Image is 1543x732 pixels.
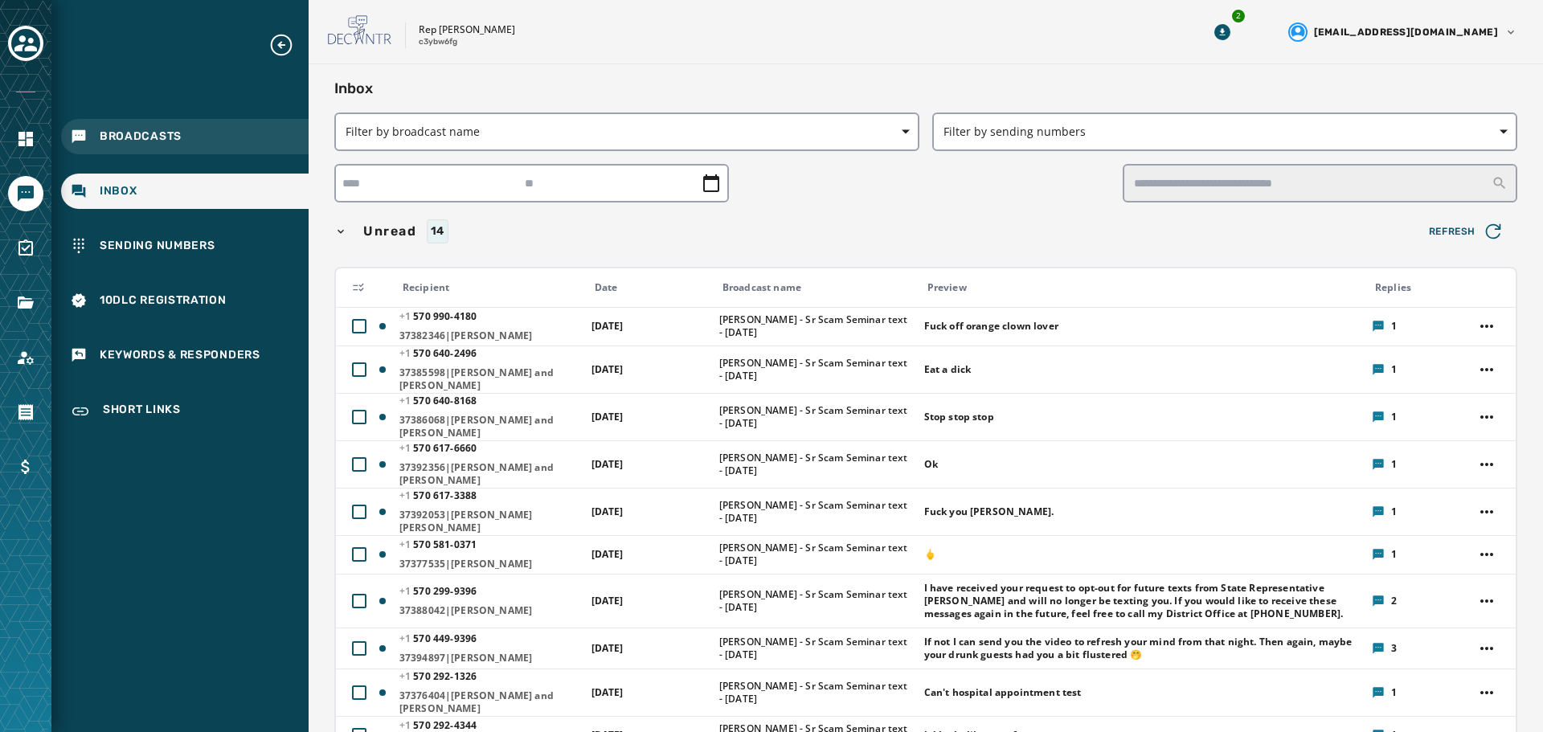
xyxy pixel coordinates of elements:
span: [DATE] [591,410,624,423]
span: 37385598|[PERSON_NAME] and [PERSON_NAME] [399,366,581,392]
span: [DATE] [591,641,624,655]
div: Preview [927,281,1361,294]
div: Replies [1375,281,1463,294]
div: 14 [427,219,448,243]
span: 570 640 - 8168 [399,394,477,407]
a: Navigate to Short Links [61,392,309,431]
p: c3ybw6fg [419,36,457,48]
a: Navigate to Inbox [61,174,309,209]
span: +1 [399,584,414,598]
button: Download Menu [1208,18,1237,47]
span: 10DLC Registration [100,292,227,309]
span: +1 [399,632,414,645]
button: Filter by sending numbers [932,112,1517,151]
span: [PERSON_NAME] - Sr Scam Seminar text - [DATE] [719,680,914,705]
button: User settings [1282,16,1524,48]
button: Filter by broadcast name [334,112,919,151]
span: [PERSON_NAME] - Sr Scam Seminar text - [DATE] [719,636,914,661]
span: 570 617 - 3388 [399,489,477,502]
p: Rep [PERSON_NAME] [419,23,515,36]
span: 37382346|[PERSON_NAME] [399,329,581,342]
span: If not I can send you the video to refresh your mind from that night. Then again, maybe your drun... [924,636,1361,661]
span: 570 292 - 4344 [399,718,477,732]
div: Recipient [403,281,581,294]
span: 1 [1391,548,1397,561]
span: 570 449 - 9396 [399,632,477,645]
span: [DATE] [591,505,624,518]
button: Toggle account select drawer [8,26,43,61]
span: Inbox [100,183,137,199]
span: 1 [1391,411,1397,423]
span: [DATE] [591,685,624,699]
span: 2 [1391,595,1397,607]
span: Filter by broadcast name [346,124,908,140]
span: 37388042|[PERSON_NAME] [399,604,581,617]
span: Can't hospital appointment test [924,686,1082,699]
span: 37392053|[PERSON_NAME] [PERSON_NAME] [399,509,581,534]
span: 570 990 - 4180 [399,309,477,323]
span: 1 [1391,363,1397,376]
a: Navigate to Sending Numbers [61,228,309,264]
span: I have received your request to opt-out for future texts from State Representative [PERSON_NAME] ... [924,582,1361,620]
span: [DATE] [591,594,624,607]
span: +1 [399,394,414,407]
span: [PERSON_NAME] - Sr Scam Seminar text - [DATE] [719,313,914,339]
span: 1 [1391,686,1397,699]
span: Unread [360,222,420,241]
span: Fuck you [PERSON_NAME]. [924,505,1054,518]
span: Fuck off orange clown lover [924,320,1058,333]
div: Date [595,281,709,294]
span: Refresh [1429,220,1504,243]
a: Navigate to Broadcasts [61,119,309,154]
span: +1 [399,489,414,502]
button: Refresh [1416,215,1517,247]
a: Navigate to Surveys [8,231,43,266]
span: Filter by sending numbers [943,124,1506,140]
h2: Inbox [334,77,1517,100]
span: [PERSON_NAME] - Sr Scam Seminar text - [DATE] [719,588,914,614]
span: 37376404|[PERSON_NAME] and [PERSON_NAME] [399,689,581,715]
span: Ok [924,458,938,471]
span: [DATE] [591,319,624,333]
a: Navigate to Orders [8,395,43,430]
div: Broadcast name [722,281,914,294]
span: 37386068|[PERSON_NAME] and [PERSON_NAME] [399,414,581,440]
span: [DATE] [591,457,624,471]
button: Expand sub nav menu [268,32,307,58]
span: Broadcasts [100,129,182,145]
span: [EMAIL_ADDRESS][DOMAIN_NAME] [1314,26,1498,39]
span: Stop stop stop [924,411,994,423]
span: 🖕 [924,548,936,561]
a: Navigate to Keywords & Responders [61,337,309,373]
span: 570 292 - 1326 [399,669,477,683]
span: Sending Numbers [100,238,215,254]
span: 1 [1391,505,1397,518]
span: +1 [399,669,414,683]
span: 37394897|[PERSON_NAME] [399,652,581,665]
span: 37392356|[PERSON_NAME] and [PERSON_NAME] [399,461,581,487]
span: +1 [399,538,414,551]
span: +1 [399,718,414,732]
span: 570 581 - 0371 [399,538,477,551]
span: [DATE] [591,362,624,376]
span: [DATE] [591,547,624,561]
button: Unread14 [334,219,1410,243]
span: 570 617 - 6660 [399,441,477,455]
span: [PERSON_NAME] - Sr Scam Seminar text - [DATE] [719,452,914,477]
span: [PERSON_NAME] - Sr Scam Seminar text - [DATE] [719,404,914,430]
span: [PERSON_NAME] - Sr Scam Seminar text - [DATE] [719,542,914,567]
a: Navigate to Files [8,285,43,321]
span: 570 299 - 9396 [399,584,477,598]
a: Navigate to Account [8,340,43,375]
span: 1 [1391,320,1397,333]
span: +1 [399,346,414,360]
span: +1 [399,309,414,323]
span: [PERSON_NAME] - Sr Scam Seminar text - [DATE] [719,357,914,382]
div: 2 [1230,8,1246,24]
span: 37377535|[PERSON_NAME] [399,558,581,570]
span: Short Links [103,402,181,421]
span: Eat a dick [924,363,972,376]
span: [PERSON_NAME] - Sr Scam Seminar text - [DATE] [719,499,914,525]
span: +1 [399,441,414,455]
span: Keywords & Responders [100,347,260,363]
